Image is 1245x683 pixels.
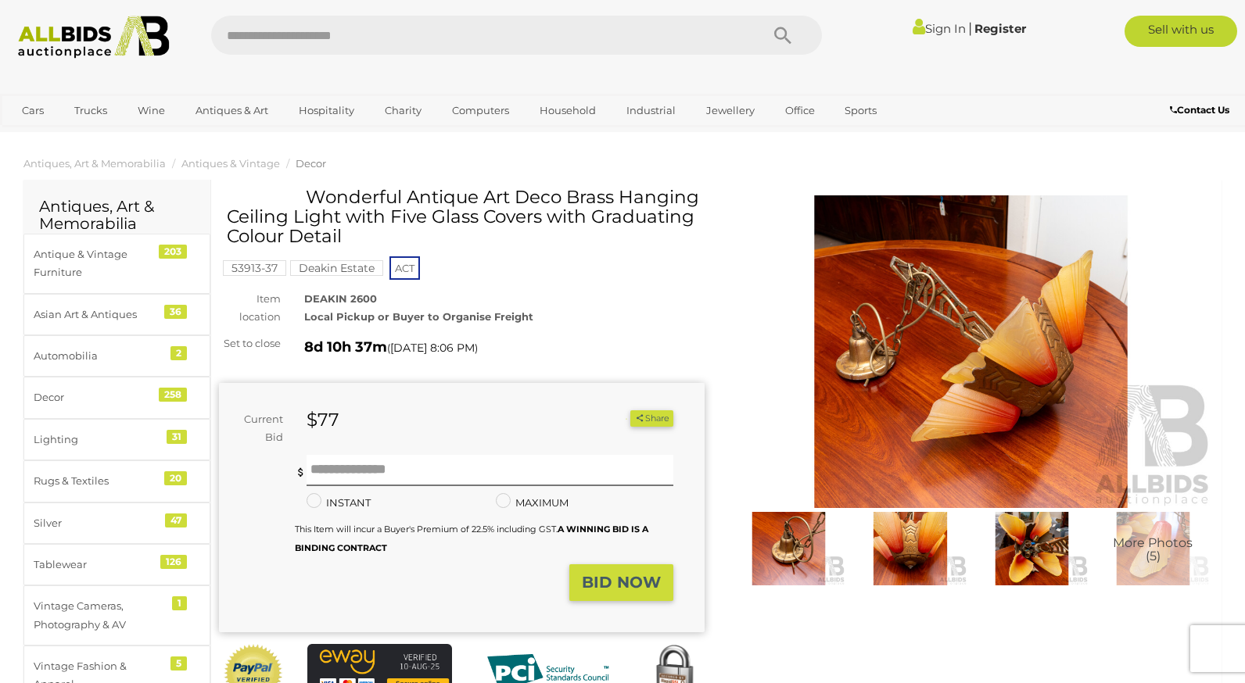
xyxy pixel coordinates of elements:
a: Antique & Vintage Furniture 203 [23,234,210,294]
div: 47 [165,513,187,527]
strong: $77 [307,409,339,431]
a: Tablewear 126 [23,544,210,585]
strong: 8d 10h 37m [304,338,387,356]
div: Silver [34,514,163,532]
a: Industrial [616,98,686,123]
span: ACT [389,256,420,280]
div: Set to close [207,334,292,352]
img: Wonderful Antique Art Deco Brass Hanging Ceiling Light with Five Glass Covers with Graduating Col... [1096,512,1210,585]
div: Antique & Vintage Furniture [34,245,163,282]
div: Automobilia [34,347,163,365]
img: Wonderful Antique Art Deco Brass Hanging Ceiling Light with Five Glass Covers with Graduating Col... [728,195,1214,508]
h2: Antiques, Art & Memorabilia [39,198,195,232]
a: Silver 47 [23,502,210,544]
mark: Deakin Estate [290,260,383,276]
a: More Photos(5) [1096,512,1210,585]
span: ( ) [387,341,478,354]
button: BID NOW [569,564,673,601]
b: A WINNING BID IS A BINDING CONTRACT [295,524,648,552]
a: Asian Art & Antiques 36 [23,294,210,335]
a: Decor 258 [23,377,210,418]
a: Household [529,98,606,123]
div: 2 [170,346,187,360]
strong: DEAKIN 2600 [304,292,377,305]
div: Rugs & Textiles [34,472,163,490]
a: Wine [127,98,175,123]
a: Register [974,21,1026,36]
span: | [968,20,972,37]
div: 203 [159,245,187,259]
a: Sports [834,98,887,123]
div: 126 [160,555,187,569]
a: Trucks [64,98,117,123]
a: Hospitality [289,98,364,123]
label: MAXIMUM [496,494,569,512]
span: [DATE] 8:06 PM [390,341,475,355]
img: Wonderful Antique Art Deco Brass Hanging Ceiling Light with Five Glass Covers with Graduating Col... [975,512,1089,585]
div: Lighting [34,431,163,449]
div: 1 [172,596,187,610]
a: Vintage Cameras, Photography & AV 1 [23,585,210,645]
label: INSTANT [307,494,371,512]
small: This Item will incur a Buyer's Premium of 22.5% including GST. [295,524,648,552]
a: Office [775,98,825,123]
mark: 53913-37 [223,260,286,276]
a: Rugs & Textiles 20 [23,460,210,502]
a: Lighting 31 [23,419,210,460]
a: Contact Us [1170,102,1233,119]
a: Sell with us [1125,16,1237,47]
strong: Local Pickup or Buyer to Organise Freight [304,310,533,323]
img: Wonderful Antique Art Deco Brass Hanging Ceiling Light with Five Glass Covers with Graduating Col... [732,512,845,585]
div: 258 [159,388,187,402]
div: Asian Art & Antiques [34,306,163,324]
a: Decor [296,157,326,170]
div: Vintage Cameras, Photography & AV [34,597,163,634]
a: Computers [442,98,519,123]
a: [GEOGRAPHIC_DATA] [12,123,143,149]
div: Decor [34,388,163,406]
a: Deakin Estate [290,262,383,274]
img: Allbids.com.au [9,16,178,59]
a: Automobilia 2 [23,335,210,377]
a: Charity [375,98,432,123]
div: 31 [167,430,187,444]
div: 20 [164,471,187,485]
a: Antiques, Art & Memorabilia [23,157,166,170]
strong: BID NOW [582,573,661,592]
div: 36 [164,305,187,319]
div: Current Bid [219,410,295,447]
a: Jewellery [696,98,765,123]
b: Contact Us [1170,104,1229,116]
div: 5 [170,656,187,670]
a: Antiques & Art [185,98,278,123]
button: Share [630,410,673,427]
a: Antiques & Vintage [181,157,280,170]
a: Cars [12,98,54,123]
a: 53913-37 [223,262,286,274]
img: Wonderful Antique Art Deco Brass Hanging Ceiling Light with Five Glass Covers with Graduating Col... [853,512,967,585]
h1: Wonderful Antique Art Deco Brass Hanging Ceiling Light with Five Glass Covers with Graduating Col... [227,188,701,247]
div: Tablewear [34,556,163,574]
div: Item location [207,290,292,327]
a: Sign In [913,21,966,36]
li: Watch this item [612,411,628,427]
button: Search [744,16,822,55]
span: More Photos (5) [1113,536,1193,563]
